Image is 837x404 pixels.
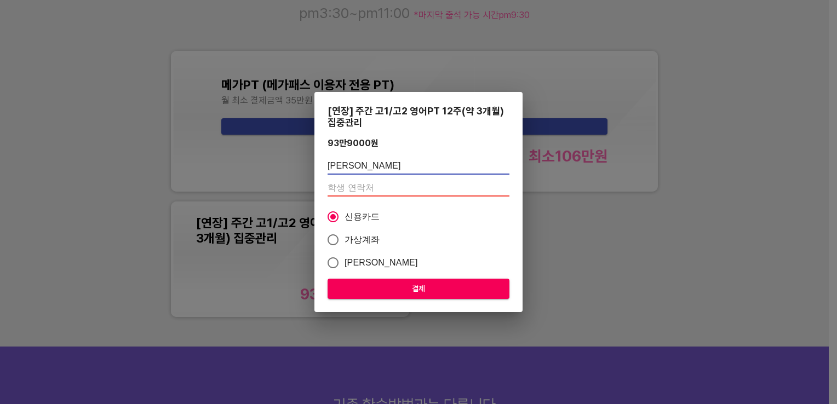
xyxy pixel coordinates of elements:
[345,210,380,223] span: 신용카드
[336,282,501,296] span: 결제
[328,105,509,128] div: [연장] 주간 고1/고2 영어PT 12주(약 3개월) 집중관리
[328,138,379,148] div: 93만9000 원
[328,179,509,197] input: 학생 연락처
[328,157,509,175] input: 학생 이름
[345,256,418,269] span: [PERSON_NAME]
[345,233,380,246] span: 가상계좌
[328,279,509,299] button: 결제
